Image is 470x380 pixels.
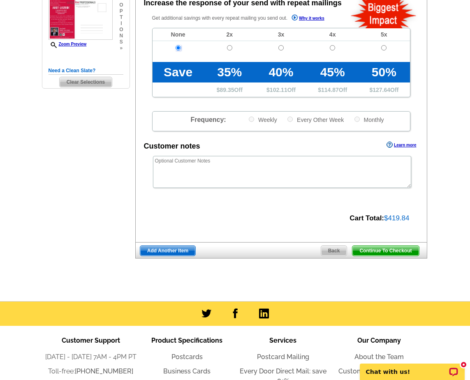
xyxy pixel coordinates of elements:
[60,77,112,87] span: Clear Selections
[287,116,344,124] label: Every Other Week
[49,67,123,75] h5: Need a Clean Slate?
[152,14,342,23] p: Get additional savings with every repeat mailing you send out.
[384,214,409,222] span: $419.84
[204,28,255,41] td: 2x
[119,45,123,51] span: »
[255,62,307,82] td: 40%
[119,21,123,27] span: i
[350,214,384,222] strong: Cart Total:
[144,141,200,152] div: Customer notes
[163,367,211,375] a: Business Cards
[75,367,133,375] a: [PHONE_NUMBER]
[204,62,255,82] td: 35%
[153,28,204,41] td: None
[119,33,123,39] span: n
[119,39,123,45] span: s
[119,27,123,33] span: o
[354,353,404,361] a: About the Team
[119,8,123,14] span: p
[307,82,358,97] td: $ Off
[307,62,358,82] td: 45%
[373,87,390,93] span: 127.64
[354,354,470,380] iframe: LiveChat chat widget
[354,117,360,122] input: Monthly
[151,337,222,344] span: Product Specifications
[352,246,419,256] span: Continue To Checkout
[321,246,347,256] span: Back
[43,366,139,376] li: Toll-free:
[204,82,255,97] td: $ Off
[358,82,410,97] td: $ Off
[270,87,287,93] span: 102.11
[62,337,120,344] span: Customer Support
[255,28,307,41] td: 3x
[338,367,420,375] a: Customer Success Stories
[354,116,384,124] label: Monthly
[387,142,416,148] a: Learn more
[140,245,196,256] a: Add Another Item
[140,246,195,256] span: Add Another Item
[255,82,307,97] td: $ Off
[248,116,277,124] label: Weekly
[257,353,309,361] a: Postcard Mailing
[321,245,347,256] a: Back
[358,62,410,82] td: 50%
[292,14,324,23] a: Why it works
[321,87,339,93] span: 114.87
[220,87,234,93] span: 89.35
[357,337,401,344] span: Our Company
[153,62,204,82] td: Save
[190,116,226,123] span: Frequency:
[43,352,139,362] li: [DATE] - [DATE] 7AM - 4PM PT
[358,28,410,41] td: 5x
[49,42,87,46] a: Zoom Preview
[307,28,358,41] td: 4x
[119,14,123,21] span: t
[119,2,123,8] span: o
[171,353,203,361] a: Postcards
[249,117,254,122] input: Weekly
[287,117,293,122] input: Every Other Week
[269,337,296,344] span: Services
